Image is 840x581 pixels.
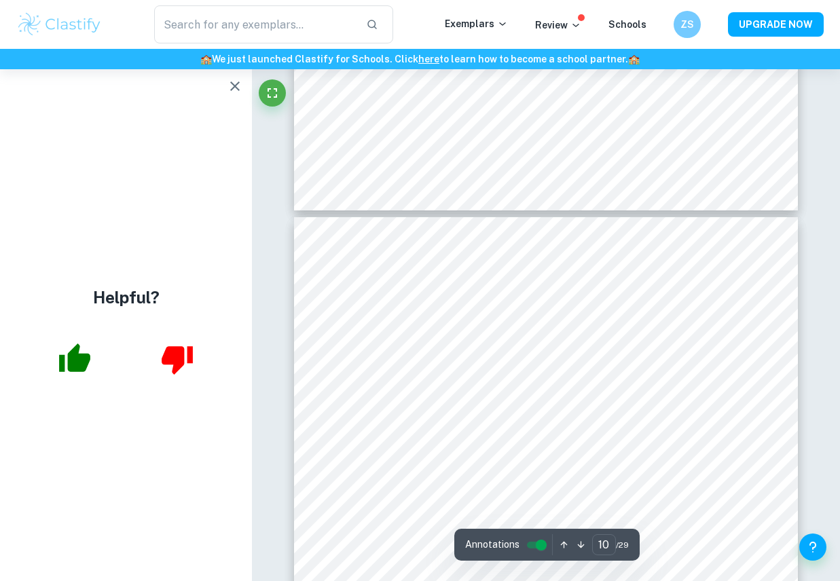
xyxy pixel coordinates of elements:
input: Search for any exemplars... [154,5,356,43]
h6: We just launched Clastify for Schools. Click to learn how to become a school partner. [3,52,837,67]
span: 🏫 [200,54,212,64]
img: Clastify logo [16,11,103,38]
span: / 29 [616,539,629,551]
button: ZS [674,11,701,38]
a: Schools [608,19,646,30]
h6: ZS [680,17,695,32]
a: here [418,54,439,64]
p: Review [535,18,581,33]
p: Exemplars [445,16,508,31]
h4: Helpful? [93,285,160,310]
button: UPGRADE NOW [728,12,824,37]
button: Help and Feedback [799,533,826,561]
button: Fullscreen [259,79,286,107]
span: 🏫 [628,54,640,64]
span: Annotations [465,538,519,552]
